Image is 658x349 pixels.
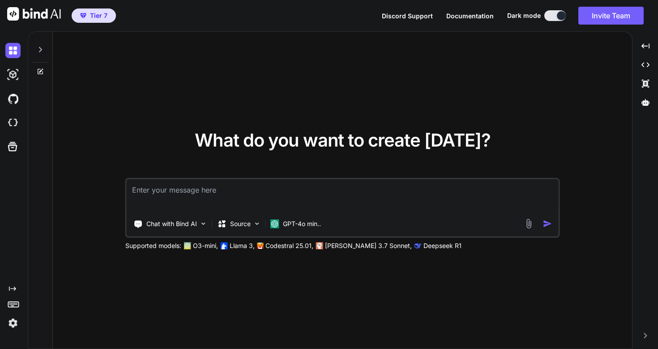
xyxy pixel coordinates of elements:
img: darkAi-studio [5,67,21,82]
button: Documentation [446,11,494,21]
span: Discord Support [382,12,433,20]
img: settings [5,315,21,331]
button: premiumTier 7 [72,8,116,23]
p: Deepseek R1 [423,241,461,250]
span: Dark mode [507,11,541,20]
p: Source [230,219,251,228]
img: githubDark [5,91,21,106]
img: cloudideIcon [5,115,21,130]
img: Pick Tools [200,220,207,227]
img: premium [80,13,86,18]
img: GPT-4o mini [270,219,279,228]
img: Llama2 [221,242,228,249]
button: Invite Team [578,7,644,25]
p: O3-mini, [193,241,218,250]
span: Documentation [446,12,494,20]
img: GPT-4 [184,242,191,249]
img: attachment [524,219,534,229]
p: Chat with Bind AI [146,219,197,228]
p: GPT-4o min.. [283,219,321,228]
span: What do you want to create [DATE]? [195,129,491,151]
p: Supported models: [125,241,181,250]
span: Tier 7 [90,11,107,20]
img: Pick Models [253,220,261,227]
img: Bind AI [7,7,61,21]
p: Codestral 25.01, [265,241,313,250]
img: Mistral-AI [257,243,264,249]
img: darkChat [5,43,21,58]
img: claude [414,242,422,249]
img: claude [316,242,323,249]
img: icon [543,219,552,228]
button: Discord Support [382,11,433,21]
p: [PERSON_NAME] 3.7 Sonnet, [325,241,412,250]
p: Llama 3, [230,241,255,250]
